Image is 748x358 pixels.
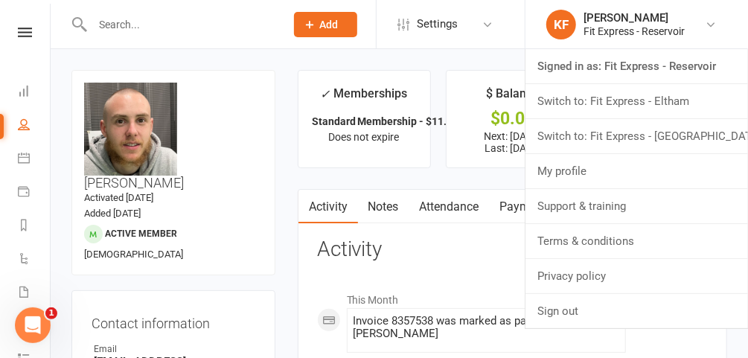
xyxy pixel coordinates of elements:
p: Next: [DATE] Last: [DATE] [460,130,565,154]
h3: Contact information [92,310,255,331]
h3: Activity [317,238,708,261]
img: image1698135761.png [84,83,177,176]
div: Invoice 8357538 was marked as paid via POS by [PERSON_NAME] [354,315,619,340]
i: ✓ [321,87,330,101]
input: Search... [88,14,275,35]
a: Dashboard [18,76,51,109]
button: Add [294,12,357,37]
iframe: Intercom live chat [15,307,51,343]
strong: Standard Membership - $11.95 p/w [312,115,479,127]
span: Settings [417,7,458,41]
span: [DEMOGRAPHIC_DATA] [84,249,183,260]
a: Signed in as: Fit Express - Reservoir [525,49,748,83]
a: Payments [490,190,563,224]
div: $0.00 [460,111,565,127]
a: Support & training [525,189,748,223]
span: Does not expire [329,131,400,143]
a: Reports [18,210,51,243]
time: Added [DATE] [84,208,141,219]
a: Terms & conditions [525,224,748,258]
h3: [PERSON_NAME] [84,83,263,191]
a: Privacy policy [525,259,748,293]
a: Notes [358,190,409,224]
div: Email [94,342,255,357]
a: Sign out [525,294,748,328]
span: 1 [45,307,57,319]
div: KF [546,10,576,39]
a: My profile [525,154,748,188]
div: Fit Express - Reservoir [584,25,685,38]
span: Active member [105,228,177,239]
span: Add [320,19,339,31]
div: [PERSON_NAME] [584,11,685,25]
div: Memberships [321,84,408,112]
li: This Month [317,284,708,308]
a: People [18,109,51,143]
a: Attendance [409,190,490,224]
div: $ Balance [486,84,539,111]
time: Activated [DATE] [84,192,153,203]
a: Calendar [18,143,51,176]
a: Payments [18,176,51,210]
a: Switch to: Fit Express - Eltham [525,84,748,118]
a: Switch to: Fit Express - [GEOGRAPHIC_DATA] [525,119,748,153]
a: Activity [298,190,358,224]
